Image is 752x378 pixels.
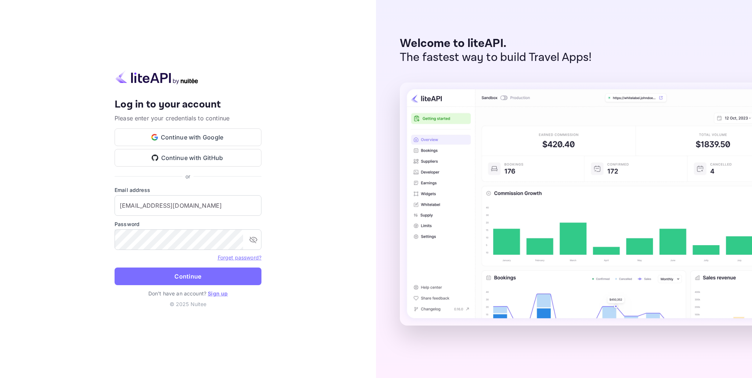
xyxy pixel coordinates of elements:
[115,98,261,111] h4: Log in to your account
[115,220,261,228] label: Password
[218,254,261,261] a: Forget password?
[185,172,190,180] p: or
[208,290,228,297] a: Sign up
[115,149,261,167] button: Continue with GitHub
[115,195,261,216] input: Enter your email address
[246,232,261,247] button: toggle password visibility
[115,70,199,84] img: liteapi
[115,128,261,146] button: Continue with Google
[400,51,592,65] p: The fastest way to build Travel Apps!
[115,290,261,297] p: Don't have an account?
[115,268,261,285] button: Continue
[115,300,261,308] p: © 2025 Nuitee
[400,37,592,51] p: Welcome to liteAPI.
[115,186,261,194] label: Email address
[115,114,261,123] p: Please enter your credentials to continue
